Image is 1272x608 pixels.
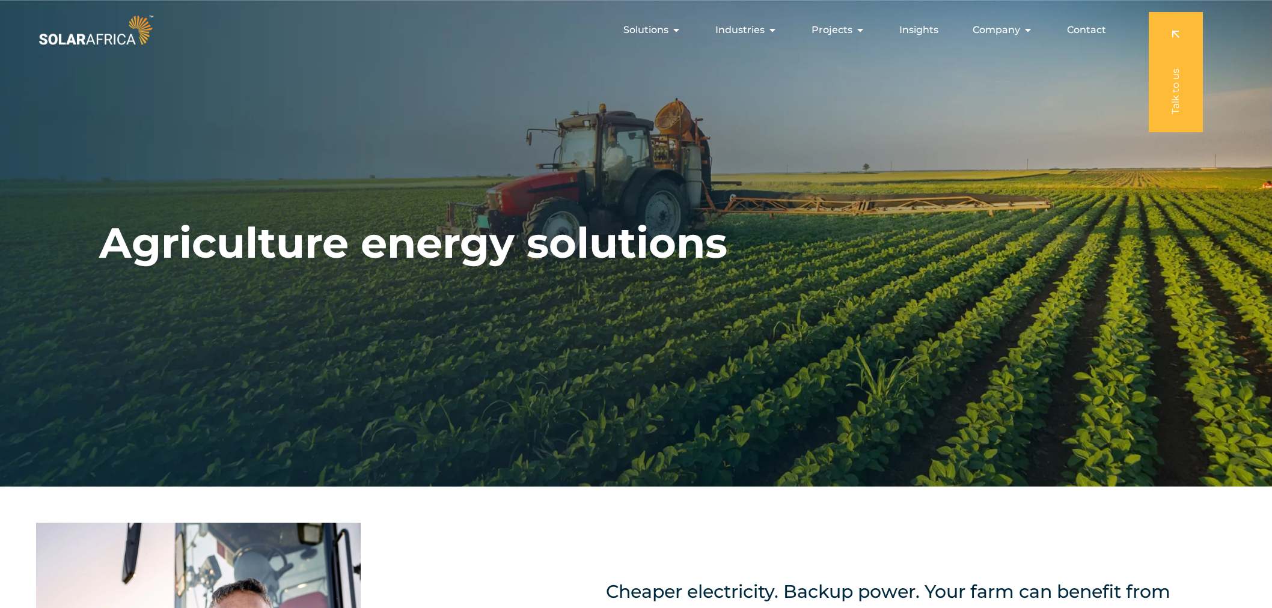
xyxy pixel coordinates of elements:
a: Contact [1067,23,1106,37]
span: Projects [812,23,852,37]
span: Solutions [623,23,668,37]
nav: Menu [156,18,1116,42]
a: Insights [899,23,938,37]
span: Industries [715,23,765,37]
div: Menu Toggle [156,18,1116,42]
h1: Agriculture energy solutions [99,217,727,269]
span: Company [973,23,1020,37]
